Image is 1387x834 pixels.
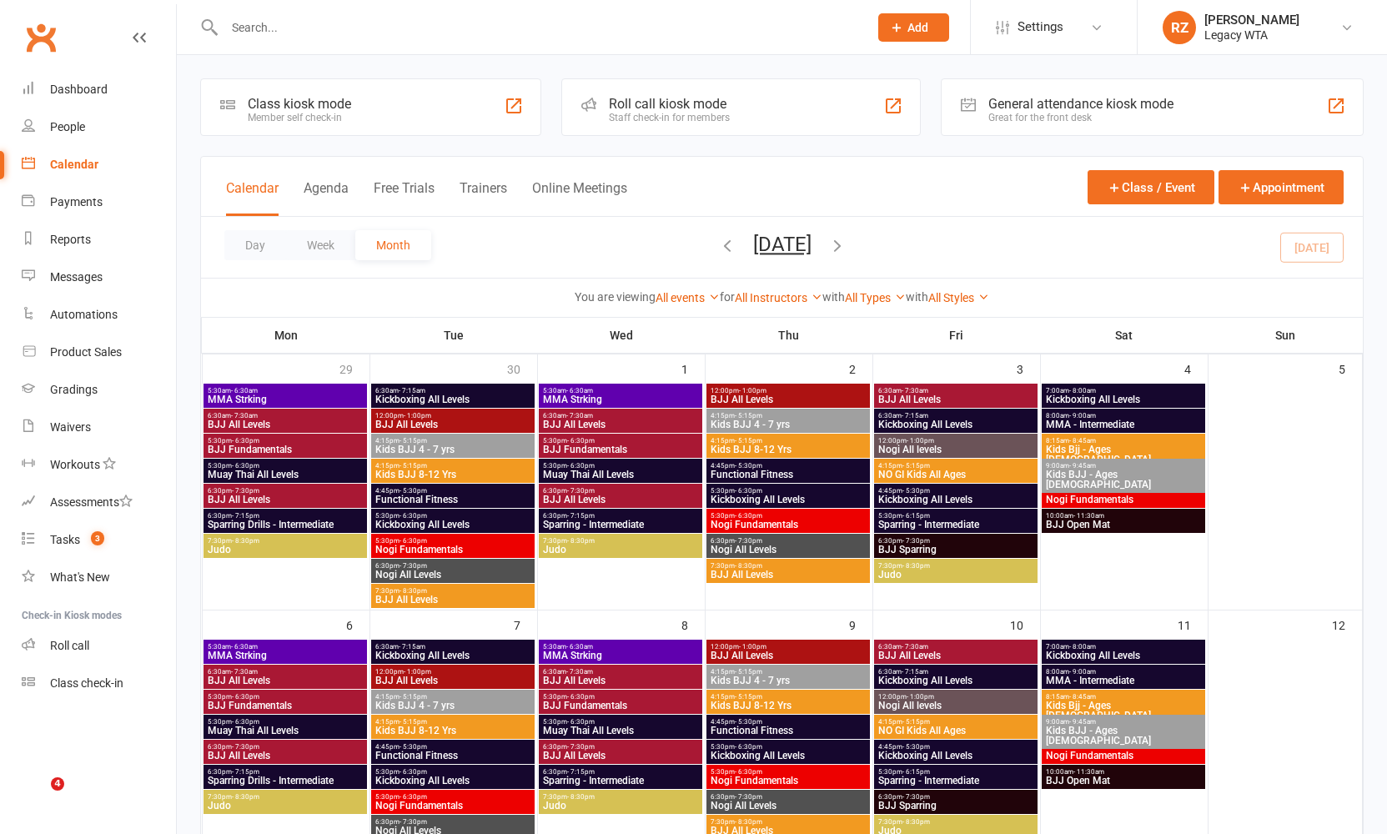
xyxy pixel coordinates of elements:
[374,595,531,605] span: BJJ All Levels
[374,545,531,555] span: Nogi Fundamentals
[542,394,699,404] span: MMA Strking
[400,718,427,726] span: - 5:15pm
[1208,318,1363,353] th: Sun
[542,445,699,455] span: BJJ Fundamentals
[231,387,258,394] span: - 6:30am
[50,345,122,359] div: Product Sales
[542,668,699,676] span: 6:30am
[1017,354,1040,382] div: 3
[507,354,537,382] div: 30
[22,146,176,183] a: Calendar
[877,651,1034,661] span: BJJ All Levels
[374,693,531,701] span: 4:15pm
[207,545,364,555] span: Judo
[542,537,699,545] span: 7:30pm
[207,495,364,505] span: BJJ All Levels
[22,559,176,596] a: What's New
[542,412,699,420] span: 6:30am
[369,318,537,353] th: Tue
[1204,13,1299,28] div: [PERSON_NAME]
[304,180,349,216] button: Agenda
[567,462,595,470] span: - 6:30pm
[374,512,531,520] span: 5:30pm
[207,445,364,455] span: BJJ Fundamentals
[872,318,1040,353] th: Fri
[232,537,259,545] span: - 8:30pm
[1045,445,1202,465] span: Kids Bjj - Ages [DEMOGRAPHIC_DATA]
[50,233,91,246] div: Reports
[1045,420,1202,430] span: MMA - Intermediate
[207,668,364,676] span: 6:30am
[542,676,699,686] span: BJJ All Levels
[710,420,867,430] span: Kids BJJ 4 - 7 yrs
[877,643,1034,651] span: 6:30am
[739,643,766,651] span: - 1:00pm
[735,462,762,470] span: - 5:30pm
[207,743,364,751] span: 6:30pm
[207,470,364,480] span: Muay Thai All Levels
[542,420,699,430] span: BJJ All Levels
[575,290,656,304] strong: You are viewing
[877,726,1034,736] span: NO GI Kids All Ages
[710,676,867,686] span: Kids BJJ 4 - 7 yrs
[1045,412,1202,420] span: 8:00am
[207,412,364,420] span: 6:30am
[1045,668,1202,676] span: 8:00am
[1045,651,1202,661] span: Kickboxing All Levels
[710,462,867,470] span: 4:45pm
[374,520,531,530] span: Kickboxing All Levels
[1045,676,1202,686] span: MMA - Intermediate
[735,693,762,701] span: - 5:15pm
[374,412,531,420] span: 12:00pm
[207,643,364,651] span: 5:30am
[22,221,176,259] a: Reports
[1069,643,1096,651] span: - 8:00am
[877,512,1034,520] span: 5:30pm
[710,545,867,555] span: Nogi All Levels
[399,643,425,651] span: - 7:15am
[1069,387,1096,394] span: - 8:00am
[355,230,431,260] button: Month
[50,383,98,396] div: Gradings
[50,120,85,133] div: People
[50,533,80,546] div: Tasks
[542,651,699,661] span: MMA Strking
[207,420,364,430] span: BJJ All Levels
[907,693,934,701] span: - 1:00pm
[1045,470,1202,490] span: Kids BJJ - Ages [DEMOGRAPHIC_DATA]
[202,318,369,353] th: Mon
[1045,437,1202,445] span: 8:15am
[1045,643,1202,651] span: 7:00am
[537,318,705,353] th: Wed
[877,701,1034,711] span: Nogi All levels
[845,291,906,304] a: All Types
[22,446,176,484] a: Workouts
[207,693,364,701] span: 5:30pm
[399,387,425,394] span: - 7:15am
[207,726,364,736] span: Muay Thai All Levels
[710,437,867,445] span: 4:15pm
[50,158,98,171] div: Calendar
[542,520,699,530] span: Sparring - Intermediate
[710,495,867,505] span: Kickboxing All Levels
[1069,718,1096,726] span: - 9:45am
[907,437,934,445] span: - 1:00pm
[22,409,176,446] a: Waivers
[1045,387,1202,394] span: 7:00am
[542,512,699,520] span: 6:30pm
[374,487,531,495] span: 4:45pm
[1339,354,1362,382] div: 5
[656,291,720,304] a: All events
[232,437,259,445] span: - 6:30pm
[542,726,699,736] span: Muay Thai All Levels
[710,701,867,711] span: Kids BJJ 8-12 Yrs
[1045,701,1202,721] span: Kids Bjj - Ages [DEMOGRAPHIC_DATA]
[400,562,427,570] span: - 7:30pm
[1045,394,1202,404] span: Kickboxing All Levels
[877,394,1034,404] span: BJJ All Levels
[705,318,872,353] th: Thu
[735,537,762,545] span: - 7:30pm
[877,412,1034,420] span: 6:30am
[404,668,431,676] span: - 1:00pm
[877,537,1034,545] span: 6:30pm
